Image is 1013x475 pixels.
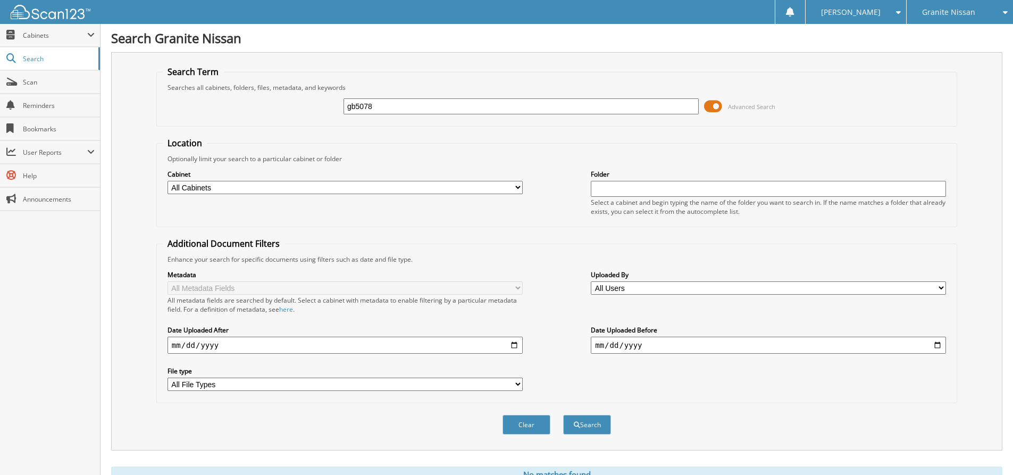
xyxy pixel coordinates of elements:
[168,337,523,354] input: start
[591,270,946,279] label: Uploaded By
[503,415,550,435] button: Clear
[591,326,946,335] label: Date Uploaded Before
[11,5,90,19] img: scan123-logo-white.svg
[591,170,946,179] label: Folder
[591,198,946,216] div: Select a cabinet and begin typing the name of the folder you want to search in. If the name match...
[23,101,95,110] span: Reminders
[168,296,523,314] div: All metadata fields are searched by default. Select a cabinet with metadata to enable filtering b...
[922,9,975,15] span: Granite Nissan
[168,270,523,279] label: Metadata
[162,66,224,78] legend: Search Term
[23,78,95,87] span: Scan
[23,54,93,63] span: Search
[168,326,523,335] label: Date Uploaded After
[23,148,87,157] span: User Reports
[23,124,95,134] span: Bookmarks
[279,305,293,314] a: here
[162,238,285,249] legend: Additional Document Filters
[591,337,946,354] input: end
[168,366,523,376] label: File type
[563,415,611,435] button: Search
[821,9,881,15] span: [PERSON_NAME]
[162,137,207,149] legend: Location
[728,103,775,111] span: Advanced Search
[23,195,95,204] span: Announcements
[168,170,523,179] label: Cabinet
[162,154,951,163] div: Optionally limit your search to a particular cabinet or folder
[111,29,1002,47] h1: Search Granite Nissan
[23,171,95,180] span: Help
[23,31,87,40] span: Cabinets
[162,255,951,264] div: Enhance your search for specific documents using filters such as date and file type.
[162,83,951,92] div: Searches all cabinets, folders, files, metadata, and keywords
